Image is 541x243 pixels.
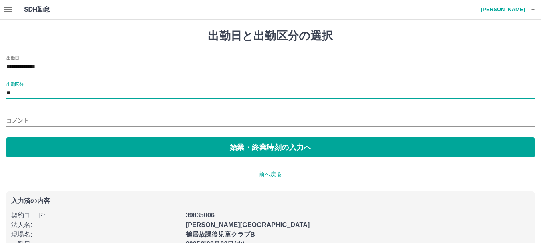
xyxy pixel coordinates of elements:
button: 始業・終業時刻の入力へ [6,137,535,157]
label: 出勤日 [6,55,19,61]
b: 鶴居放課後児童クラブB [186,231,255,238]
p: 前へ戻る [6,170,535,179]
b: [PERSON_NAME][GEOGRAPHIC_DATA] [186,221,310,228]
p: 現場名 : [11,230,181,239]
label: 出勤区分 [6,81,23,87]
h1: 出勤日と出勤区分の選択 [6,29,535,43]
b: 39835006 [186,212,215,219]
p: 契約コード : [11,211,181,220]
p: 入力済の内容 [11,198,530,204]
p: 法人名 : [11,220,181,230]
